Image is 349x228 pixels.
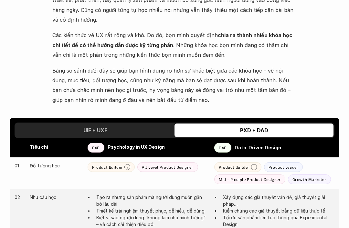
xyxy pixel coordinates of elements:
p: Growth Marketer [292,177,326,182]
p: DAD [219,146,227,150]
p: Product Builder [219,165,249,170]
p: Kiểm chứng các giả thuyết bằng dữ liệu thực tế [223,208,334,214]
p: Product Builder [92,165,123,170]
p: Tối ưu sản phẩm liên tục thông qua Experimental Design [223,214,334,228]
p: Product Leader [269,165,298,170]
p: All Level Product Designer [142,165,194,170]
h3: PXD + DAD [240,127,268,134]
p: 02 [15,194,23,201]
strong: Tiêu chí [30,144,48,150]
p: Mid - Pinciple Product Designer [219,177,281,182]
p: Đối tượng học [30,163,81,169]
strong: Data-Driven Design [235,145,281,151]
p: PXD [92,146,100,150]
p: Biết vì sao người dùng “không làm như mình tưởng” – và cách cải thiện điều đó. [96,214,208,228]
p: 01 [15,163,23,169]
p: Xây dựng các giả thuyết vấn đề, giả thuyết giải pháp… [223,194,334,208]
p: Tạo ra những sản phẩm mà người dùng muốn gắn bó lâu dài [96,194,208,208]
p: Bảng so sánh dưới đây sẽ giúp bạn hình dung rõ hơn sự khác biệt giữa các khóa học – về nội dung, ... [52,66,297,105]
p: Thiết kế trải nghiệm thuyết phục, dễ hiểu, dễ dùng [96,208,208,214]
strong: Psychology in UX Design [108,144,165,150]
p: Các kiến thức về UX rất rộng và khó. Do đó, bọn mình quyết định . Những khóa học bọn mình đang có... [52,31,297,60]
h3: UIF + UXF [83,127,107,134]
strong: chia ra thành nhiều khóa học chi tiết để có thể hướng dẫn được kỹ từng phần [52,32,294,48]
p: Nhu cầu học [30,194,81,201]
